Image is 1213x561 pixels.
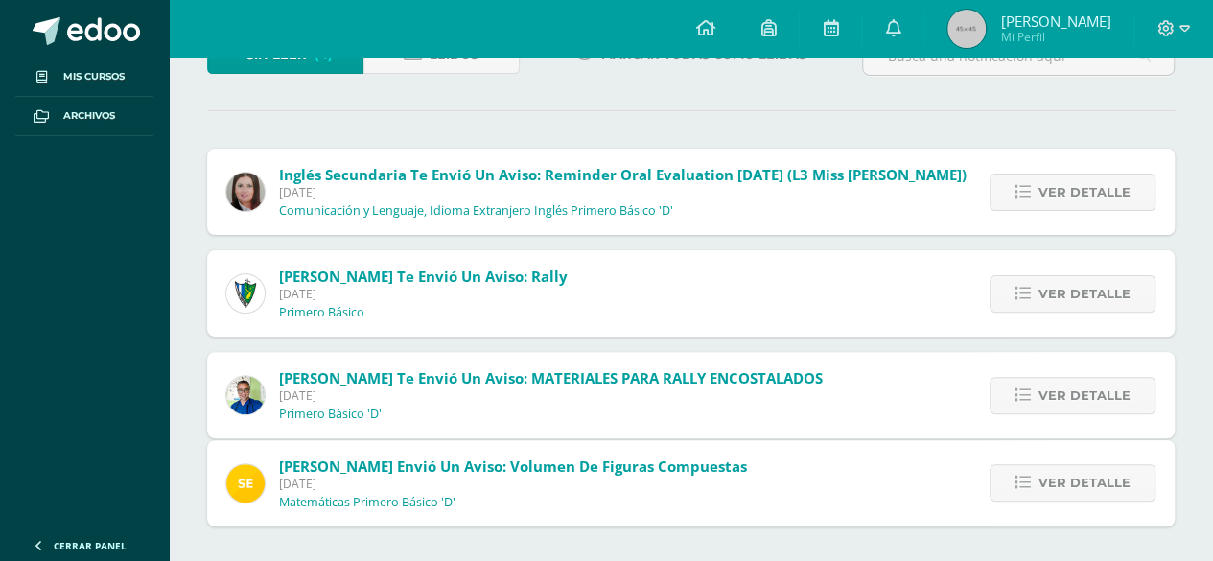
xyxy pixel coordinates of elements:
span: Cerrar panel [54,539,127,552]
span: [PERSON_NAME] envió un aviso: Volumen de figuras compuestas [279,456,747,476]
span: Ver detalle [1038,465,1131,501]
p: Primero Básico [279,305,364,320]
p: Primero Básico 'D' [279,407,382,422]
span: [DATE] [279,387,823,404]
span: Ver detalle [1038,276,1131,312]
img: 8af0450cf43d44e38c4a1497329761f3.png [226,173,265,211]
img: 692ded2a22070436d299c26f70cfa591.png [226,376,265,414]
img: 9f174a157161b4ddbe12118a61fed988.png [226,274,265,313]
span: [DATE] [279,184,967,200]
p: Comunicación y Lenguaje, Idioma Extranjero Inglés Primero Básico 'D' [279,203,673,219]
img: 45x45 [947,10,986,48]
span: [DATE] [279,476,747,492]
span: Mi Perfil [1000,29,1110,45]
span: [DATE] [279,286,568,302]
span: [PERSON_NAME] te envió un aviso: Rally [279,267,568,286]
span: [PERSON_NAME] te envió un aviso: MATERIALES PARA RALLY ENCOSTALADOS [279,368,823,387]
span: [PERSON_NAME] [1000,12,1110,31]
span: Archivos [63,108,115,124]
img: 03c2987289e60ca238394da5f82a525a.png [226,464,265,503]
span: Ver detalle [1038,175,1131,210]
span: Inglés Secundaria te envió un aviso: Reminder Oral Evaluation [DATE] (L3 Miss [PERSON_NAME]) [279,165,967,184]
span: Ver detalle [1038,378,1131,413]
span: Mis cursos [63,69,125,84]
a: Mis cursos [15,58,153,97]
p: Matemáticas Primero Básico 'D' [279,495,455,510]
a: Archivos [15,97,153,136]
